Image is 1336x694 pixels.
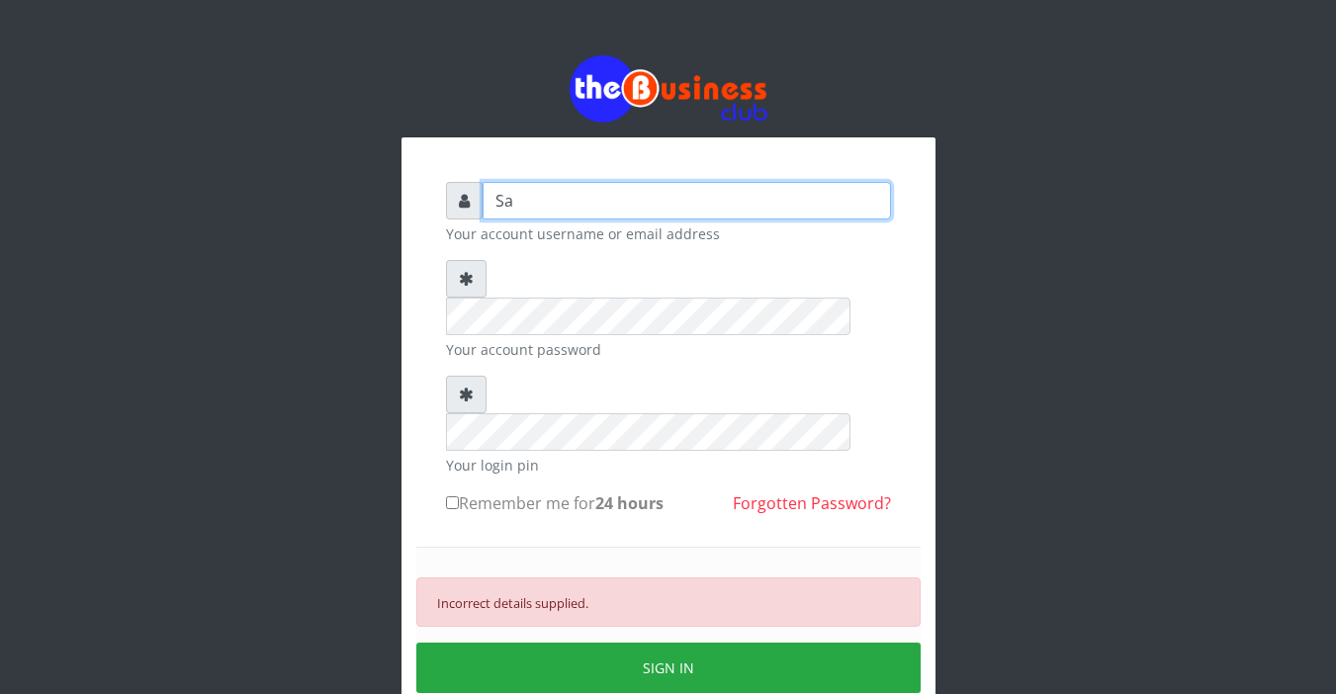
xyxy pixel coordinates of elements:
input: Remember me for24 hours [446,496,459,509]
small: Your account password [446,339,891,360]
label: Remember me for [446,491,664,515]
small: Your account username or email address [446,223,891,244]
b: 24 hours [595,492,664,514]
input: Username or email address [483,182,891,219]
a: Forgotten Password? [733,492,891,514]
small: Incorrect details supplied. [437,594,588,612]
small: Your login pin [446,455,891,476]
button: SIGN IN [416,643,921,693]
